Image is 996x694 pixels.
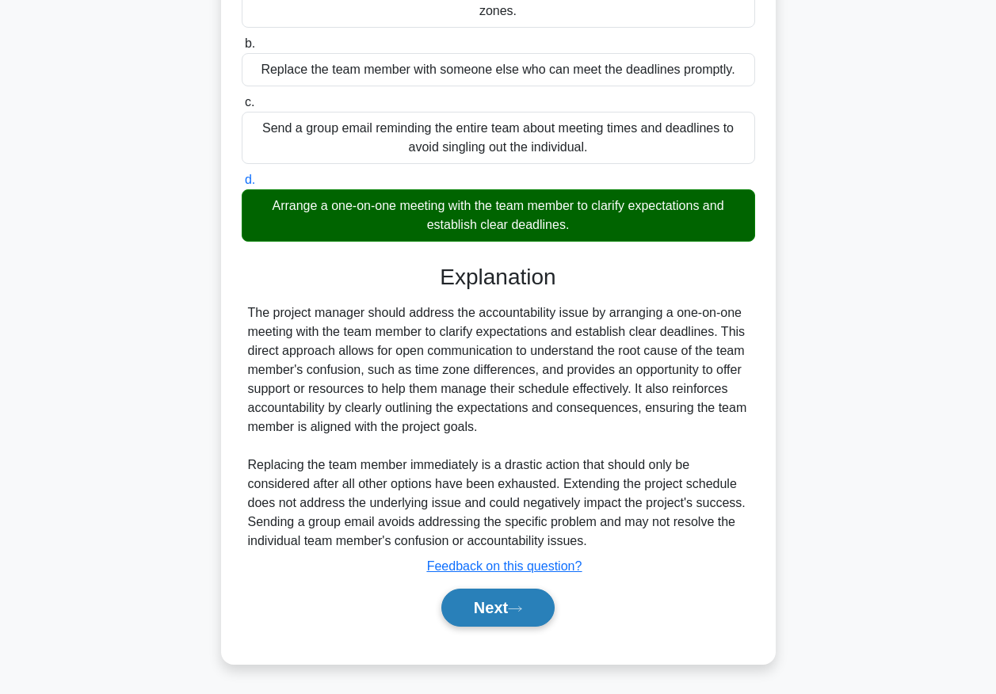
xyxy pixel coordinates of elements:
[251,264,746,291] h3: Explanation
[245,36,255,50] span: b.
[427,559,582,573] a: Feedback on this question?
[245,173,255,186] span: d.
[245,95,254,109] span: c.
[242,189,755,242] div: Arrange a one-on-one meeting with the team member to clarify expectations and establish clear dea...
[248,303,749,551] div: The project manager should address the accountability issue by arranging a one-on-one meeting wit...
[441,589,555,627] button: Next
[242,112,755,164] div: Send a group email reminding the entire team about meeting times and deadlines to avoid singling ...
[242,53,755,86] div: Replace the team member with someone else who can meet the deadlines promptly.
